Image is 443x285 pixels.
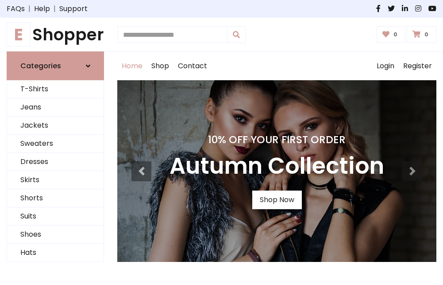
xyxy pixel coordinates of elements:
[173,52,212,80] a: Contact
[59,4,88,14] a: Support
[7,244,104,262] a: Hats
[7,25,104,44] a: EShopper
[169,133,384,146] h4: 10% Off Your First Order
[372,52,399,80] a: Login
[50,4,59,14] span: |
[422,31,431,39] span: 0
[7,153,104,171] a: Dresses
[377,26,405,43] a: 0
[7,25,104,44] h1: Shopper
[7,117,104,135] a: Jackets
[169,153,384,180] h3: Autumn Collection
[7,226,104,244] a: Shoes
[391,31,400,39] span: 0
[407,26,436,43] a: 0
[7,80,104,98] a: T-Shirts
[252,191,302,209] a: Shop Now
[25,4,34,14] span: |
[7,207,104,226] a: Suits
[7,189,104,207] a: Shorts
[20,62,61,70] h6: Categories
[7,135,104,153] a: Sweaters
[117,52,147,80] a: Home
[34,4,50,14] a: Help
[7,4,25,14] a: FAQs
[147,52,173,80] a: Shop
[7,23,31,47] span: E
[7,51,104,80] a: Categories
[7,171,104,189] a: Skirts
[399,52,436,80] a: Register
[7,98,104,117] a: Jeans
